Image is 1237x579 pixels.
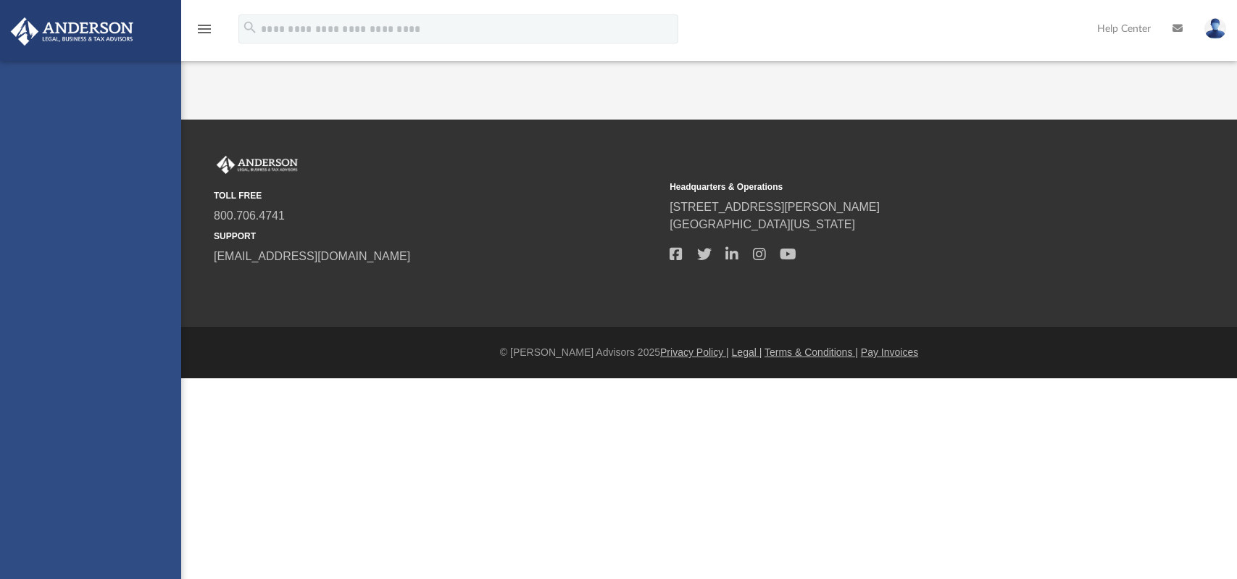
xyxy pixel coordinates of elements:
a: menu [196,28,213,38]
a: Privacy Policy | [660,346,729,358]
a: Legal | [732,346,762,358]
img: Anderson Advisors Platinum Portal [7,17,138,46]
i: search [242,20,258,36]
img: User Pic [1204,18,1226,39]
div: © [PERSON_NAME] Advisors 2025 [181,345,1237,360]
a: Terms & Conditions | [765,346,858,358]
a: Pay Invoices [861,346,918,358]
i: menu [196,20,213,38]
img: Anderson Advisors Platinum Portal [214,156,301,175]
small: SUPPORT [214,230,659,243]
a: 800.706.4741 [214,209,285,222]
a: [GEOGRAPHIC_DATA][US_STATE] [670,218,855,230]
a: [STREET_ADDRESS][PERSON_NAME] [670,201,880,213]
small: TOLL FREE [214,189,659,202]
small: Headquarters & Operations [670,180,1115,193]
a: [EMAIL_ADDRESS][DOMAIN_NAME] [214,250,410,262]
